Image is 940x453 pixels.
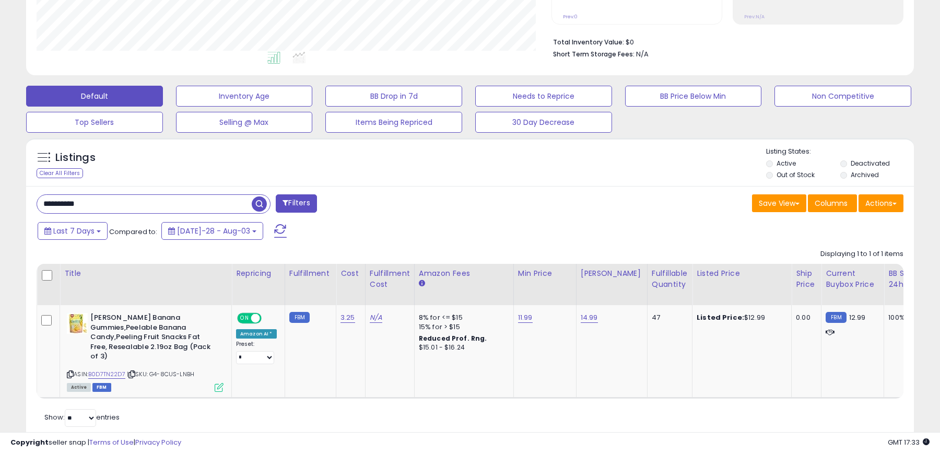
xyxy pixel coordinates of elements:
span: 12.99 [849,312,866,322]
div: 15% for > $15 [419,322,506,332]
div: Amazon AI * [236,329,277,339]
div: Ship Price [796,268,817,290]
button: BB Price Below Min [625,86,762,107]
span: Show: entries [44,412,120,422]
button: Selling @ Max [176,112,313,133]
small: FBM [826,312,846,323]
b: Total Inventory Value: [553,38,624,47]
b: Short Term Storage Fees: [553,50,634,59]
li: $0 [553,35,896,48]
label: Active [777,159,796,168]
h5: Listings [55,150,96,165]
div: BB Share 24h. [888,268,926,290]
small: Prev: 0 [563,14,578,20]
button: Items Being Repriced [325,112,462,133]
div: Fulfillable Quantity [652,268,688,290]
small: Prev: N/A [744,14,765,20]
button: Save View [752,194,806,212]
div: $12.99 [697,313,783,322]
a: N/A [370,312,382,323]
button: Filters [276,194,316,213]
span: Columns [815,198,848,208]
button: Non Competitive [774,86,911,107]
span: | SKU: G4-8CUS-LNBH [127,370,194,378]
button: Default [26,86,163,107]
button: 30 Day Decrease [475,112,612,133]
div: $15.01 - $16.24 [419,343,506,352]
span: 2025-08-14 17:33 GMT [888,437,930,447]
button: [DATE]-28 - Aug-03 [161,222,263,240]
div: [PERSON_NAME] [581,268,643,279]
button: Needs to Reprice [475,86,612,107]
div: 8% for <= $15 [419,313,506,322]
label: Deactivated [851,159,890,168]
span: All listings currently available for purchase on Amazon [67,383,91,392]
small: FBM [289,312,310,323]
div: Listed Price [697,268,787,279]
span: FBM [92,383,111,392]
small: Amazon Fees. [419,279,425,288]
div: Amazon Fees [419,268,509,279]
button: Actions [859,194,903,212]
a: B0D7TN22D7 [88,370,125,379]
span: N/A [636,49,649,59]
div: 100% [888,313,923,322]
div: 47 [652,313,684,322]
div: 0.00 [796,313,813,322]
img: 41bNttrcRaL._SL40_.jpg [67,313,88,334]
span: ON [238,314,251,323]
div: Displaying 1 to 1 of 1 items [820,249,903,259]
div: Preset: [236,341,277,364]
span: [DATE]-28 - Aug-03 [177,226,250,236]
div: Repricing [236,268,280,279]
a: Terms of Use [89,437,134,447]
div: seller snap | | [10,438,181,448]
b: [PERSON_NAME] Banana Gummies,Peelable Banana Candy,Peeling Fruit Snacks Fat Free, Resealable 2.19... [90,313,217,364]
span: Compared to: [109,227,157,237]
span: OFF [260,314,277,323]
div: Clear All Filters [37,168,83,178]
p: Listing States: [766,147,913,157]
button: Inventory Age [176,86,313,107]
div: Cost [340,268,361,279]
b: Reduced Prof. Rng. [419,334,487,343]
button: Top Sellers [26,112,163,133]
b: Listed Price: [697,312,744,322]
div: Title [64,268,227,279]
a: 11.99 [518,312,533,323]
div: ASIN: [67,313,224,390]
div: Current Buybox Price [826,268,879,290]
label: Archived [851,170,879,179]
div: Min Price [518,268,572,279]
a: Privacy Policy [135,437,181,447]
button: Last 7 Days [38,222,108,240]
div: Fulfillment Cost [370,268,410,290]
a: 14.99 [581,312,598,323]
div: Fulfillment [289,268,332,279]
strong: Copyright [10,437,49,447]
button: Columns [808,194,857,212]
label: Out of Stock [777,170,815,179]
span: Last 7 Days [53,226,95,236]
button: BB Drop in 7d [325,86,462,107]
a: 3.25 [340,312,355,323]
